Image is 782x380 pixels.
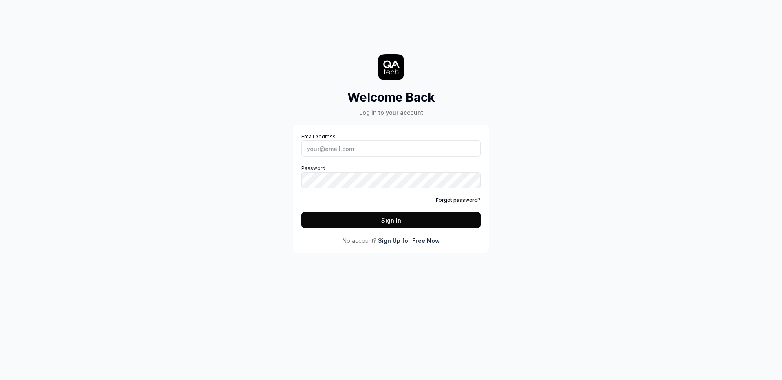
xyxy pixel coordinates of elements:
[301,133,481,157] label: Email Address
[301,165,481,188] label: Password
[343,236,376,245] span: No account?
[301,140,481,157] input: Email Address
[347,108,435,117] div: Log in to your account
[347,88,435,107] h2: Welcome Back
[378,236,440,245] a: Sign Up for Free Now
[301,172,481,188] input: Password
[436,197,481,204] a: Forgot password?
[301,212,481,228] button: Sign In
